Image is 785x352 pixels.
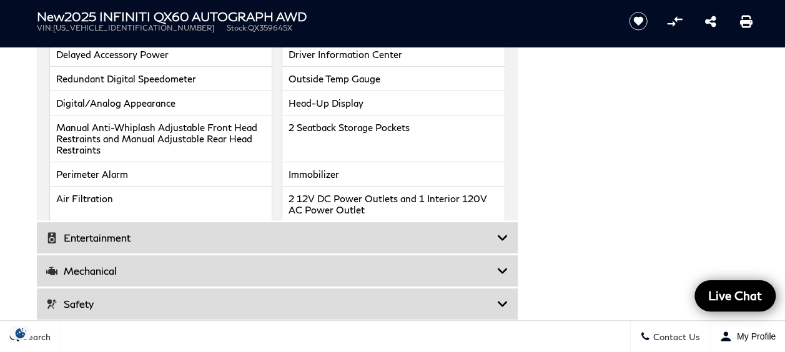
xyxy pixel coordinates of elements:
button: Compare Vehicle [665,12,684,31]
h3: Mechanical [46,265,497,277]
li: Digital/Analog Appearance [49,91,273,115]
a: Print this New 2025 INFINITI QX60 AUTOGRAPH AWD [740,14,753,29]
span: Contact Us [650,331,700,342]
li: Driver Information Center [282,42,505,67]
li: 2 Seatback Storage Pockets [282,115,505,162]
li: Head-Up Display [282,91,505,115]
h1: 2025 INFINITI QX60 AUTOGRAPH AWD [37,9,608,23]
a: Share this New 2025 INFINITI QX60 AUTOGRAPH AWD [704,14,716,29]
li: 2 12V DC Power Outlets and 1 Interior 120V AC Power Outlet [282,187,505,222]
li: Delayed Accessory Power [49,42,273,67]
button: Save vehicle [625,11,652,31]
span: Search [19,331,51,342]
section: Click to Open Cookie Consent Modal [6,326,35,340]
li: Manual Anti-Whiplash Adjustable Front Head Restraints and Manual Adjustable Rear Head Restraints [49,115,273,162]
li: Perimeter Alarm [49,162,273,187]
li: Immobilizer [282,162,505,187]
li: Redundant Digital Speedometer [49,67,273,91]
li: Air Filtration [49,187,273,222]
span: My Profile [732,331,776,341]
strong: New [37,9,64,24]
h3: Safety [46,298,497,310]
img: Opt-Out Icon [6,326,35,340]
button: Open user profile menu [710,321,785,352]
span: QX359645X [248,23,292,32]
span: [US_VEHICLE_IDENTIFICATION_NUMBER] [53,23,214,32]
span: VIN: [37,23,53,32]
li: Outside Temp Gauge [282,67,505,91]
span: Stock: [227,23,248,32]
h3: Entertainment [46,232,497,244]
span: Live Chat [702,288,768,303]
a: Live Chat [694,280,776,311]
